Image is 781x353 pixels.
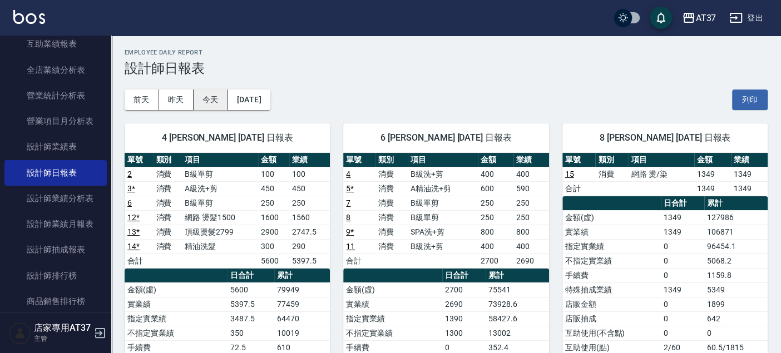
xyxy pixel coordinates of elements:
td: 96454.1 [704,239,768,253]
a: 互助業績報表 [4,31,107,57]
td: 實業績 [125,297,228,311]
td: 0 [661,326,704,340]
span: 8 [PERSON_NAME] [DATE] 日報表 [576,132,754,143]
td: 5397.5 [228,297,274,311]
a: 6 [127,198,132,207]
td: 1349 [731,181,768,196]
td: 不指定實業績 [562,253,661,268]
td: B級單剪 [182,167,258,181]
td: 58427.6 [486,311,549,326]
td: 1349 [661,282,704,297]
img: Logo [13,10,45,24]
th: 項目 [182,153,258,167]
td: 590 [513,181,549,196]
a: 商品銷售排行榜 [4,289,107,314]
td: 1349 [694,167,731,181]
th: 金額 [694,153,731,167]
img: Person [9,322,31,344]
td: 金額(虛) [125,282,228,297]
td: 互助使用(不含點) [562,326,661,340]
td: 指定實業績 [562,239,661,253]
td: 250 [258,196,290,210]
td: 頂級燙髮2799 [182,225,258,239]
td: 350 [228,326,274,340]
th: 業績 [289,153,330,167]
td: B級單剪 [408,210,478,225]
td: 1300 [442,326,486,340]
td: 77459 [274,297,330,311]
td: 106871 [704,225,768,239]
td: 75541 [486,282,549,297]
td: 5397.5 [289,253,330,268]
td: 2690 [442,297,486,311]
td: 消費 [595,167,629,181]
button: 列印 [732,90,768,110]
td: 250 [478,210,513,225]
a: 8 [346,213,350,222]
p: 主管 [34,334,91,344]
td: 450 [289,181,330,196]
td: 1560 [289,210,330,225]
span: 6 [PERSON_NAME] [DATE] 日報表 [357,132,535,143]
td: 消費 [375,239,408,253]
td: 5349 [704,282,768,297]
td: B級洗+剪 [408,239,478,253]
td: 網路 燙/染 [629,167,694,181]
div: AT37 [695,11,716,25]
td: SPA洗+剪 [408,225,478,239]
button: AT37 [678,7,720,29]
td: 消費 [153,196,181,210]
td: B級洗+剪 [408,167,478,181]
td: 0 [661,239,704,253]
button: save [650,7,672,29]
a: 設計師業績分析表 [4,186,107,211]
td: 消費 [153,181,181,196]
td: 0 [661,253,704,268]
th: 單號 [125,153,153,167]
td: 1349 [661,210,704,225]
td: 5068.2 [704,253,768,268]
th: 單號 [562,153,596,167]
td: 實業績 [343,297,442,311]
td: 400 [478,239,513,253]
h2: Employee Daily Report [125,49,768,56]
td: 2747.5 [289,225,330,239]
td: 合計 [343,253,375,268]
a: 4 [346,170,350,178]
button: 昨天 [159,90,194,110]
td: A級洗+剪 [182,181,258,196]
button: 登出 [725,8,768,28]
td: 250 [513,210,549,225]
a: 全店業績分析表 [4,57,107,83]
td: 2690 [513,253,549,268]
th: 日合計 [228,269,274,283]
a: 設計師業績表 [4,134,107,160]
td: 1899 [704,297,768,311]
a: 11 [346,242,355,251]
td: 2700 [478,253,513,268]
td: 642 [704,311,768,326]
td: 合計 [562,181,596,196]
td: 800 [478,225,513,239]
td: 2700 [442,282,486,297]
th: 累計 [704,196,768,211]
td: 指定實業績 [343,311,442,326]
td: 3487.5 [228,311,274,326]
td: 1349 [731,167,768,181]
th: 項目 [629,153,694,167]
td: 店販抽成 [562,311,661,326]
td: 網路 燙髮1500 [182,210,258,225]
td: 合計 [125,253,153,268]
th: 類別 [595,153,629,167]
button: 前天 [125,90,159,110]
a: 15 [565,170,574,178]
td: 1349 [694,181,731,196]
th: 業績 [731,153,768,167]
td: 100 [289,167,330,181]
td: 1349 [661,225,704,239]
th: 業績 [513,153,549,167]
th: 累計 [486,269,549,283]
td: 精油洗髮 [182,239,258,253]
h3: 設計師日報表 [125,61,768,76]
th: 單號 [343,153,375,167]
